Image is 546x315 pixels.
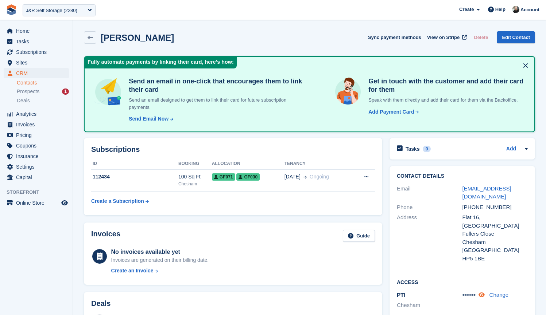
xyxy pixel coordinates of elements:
[178,173,212,181] div: 100 Sq Ft
[129,115,169,123] div: Send Email Now
[4,58,69,68] a: menu
[397,278,528,286] h2: Access
[126,77,304,94] h4: Send an email in one-click that encourages them to link their card
[310,174,329,180] span: Ongoing
[111,256,209,264] div: Invoices are generated on their billing date.
[4,47,69,57] a: menu
[212,158,284,170] th: Allocation
[17,97,69,105] a: Deals
[212,173,235,181] span: GF071
[284,173,301,181] span: [DATE]
[178,158,212,170] th: Booking
[333,77,363,106] img: get-in-touch-e3e95b6451f4e49772a6039d3abdde126589d6f45a760754adfa51be33bf0f70.svg
[462,213,528,230] div: Flat 16, [GEOGRAPHIC_DATA]
[126,97,304,111] p: Send an email designed to get them to link their card for future subscription payments.
[236,173,260,181] span: GF030
[91,230,120,242] h2: Invoices
[4,36,69,47] a: menu
[16,162,60,172] span: Settings
[497,31,535,43] a: Edit Contact
[406,146,420,152] h2: Tasks
[17,79,69,86] a: Contacts
[4,141,69,151] a: menu
[178,181,212,187] div: Chesham
[506,145,516,153] a: Add
[91,173,178,181] div: 112434
[424,31,468,43] a: View on Stripe
[4,119,69,130] a: menu
[462,185,511,200] a: [EMAIL_ADDRESS][DOMAIN_NAME]
[4,172,69,182] a: menu
[397,301,462,310] li: Chesham
[343,230,375,242] a: Guide
[60,198,69,207] a: Preview store
[368,108,414,116] div: Add Payment Card
[4,162,69,172] a: menu
[459,6,474,13] span: Create
[471,31,491,43] button: Delete
[397,203,462,212] div: Phone
[512,6,519,13] img: Tom Huddleston
[284,158,352,170] th: Tenancy
[462,230,528,238] div: Fullers Close
[91,158,178,170] th: ID
[17,88,39,95] span: Prospects
[462,292,476,298] span: •••••••
[26,7,77,14] div: J&R Self Storage (2280)
[520,6,539,13] span: Account
[111,267,209,275] a: Create an Invoice
[16,172,60,182] span: Capital
[427,34,460,41] span: View on Stripe
[365,77,526,94] h4: Get in touch with the customer and add their card for them
[4,198,69,208] a: menu
[91,145,375,154] h2: Subscriptions
[4,151,69,161] a: menu
[6,4,17,15] img: stora-icon-8386f47178a22dfd0bd8f6a31ec36ba5ce8667c1dd55bd0f319d3a0aa187defe.svg
[397,173,528,179] h2: Contact Details
[397,292,405,298] span: PTI
[91,197,144,205] div: Create a Subscription
[62,88,69,95] div: 1
[397,185,462,201] div: Email
[16,109,60,119] span: Analytics
[16,141,60,151] span: Coupons
[4,26,69,36] a: menu
[16,26,60,36] span: Home
[423,146,431,152] div: 0
[16,36,60,47] span: Tasks
[111,248,209,256] div: No invoices available yet
[101,33,174,43] h2: [PERSON_NAME]
[16,151,60,161] span: Insurance
[111,267,154,275] div: Create an Invoice
[16,47,60,57] span: Subscriptions
[16,198,60,208] span: Online Store
[462,255,528,263] div: HP5 1BE
[4,68,69,78] a: menu
[462,246,528,255] div: [GEOGRAPHIC_DATA]
[4,109,69,119] a: menu
[16,130,60,140] span: Pricing
[16,119,60,130] span: Invoices
[17,88,69,95] a: Prospects 1
[489,292,509,298] a: Change
[91,299,111,308] h2: Deals
[368,31,421,43] button: Sync payment methods
[85,57,237,68] div: Fully automate payments by linking their card, here's how:
[462,203,528,212] div: [PHONE_NUMBER]
[93,77,123,107] img: send-email-b5881ef4c8f827a638e46e229e590028c7e36e3a6c99d2365469aff88783de13.svg
[462,238,528,247] div: Chesham
[495,6,506,13] span: Help
[16,68,60,78] span: CRM
[365,108,419,116] a: Add Payment Card
[17,97,30,104] span: Deals
[91,194,149,208] a: Create a Subscription
[7,189,73,196] span: Storefront
[397,213,462,263] div: Address
[16,58,60,68] span: Sites
[4,130,69,140] a: menu
[365,97,526,104] p: Speak with them directly and add their card for them via the Backoffice.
